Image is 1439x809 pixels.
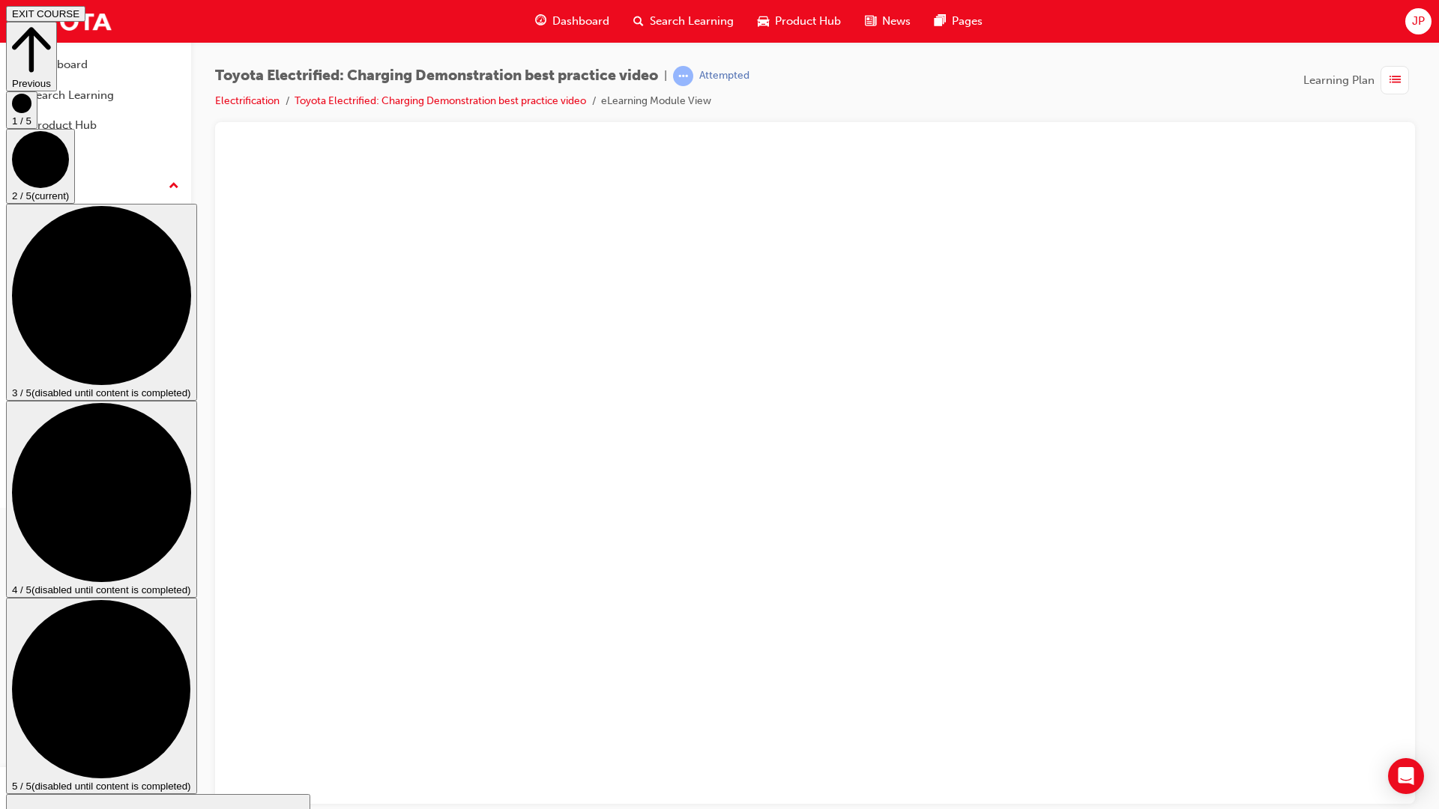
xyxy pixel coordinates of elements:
[6,204,197,401] button: 3 / 5(disabled until content is completed)
[6,6,85,22] button: EXIT COURSE
[12,115,31,127] span: 1 / 5
[12,78,51,89] span: Previous
[6,598,197,795] button: 5 / 5(disabled until content is completed)
[6,129,75,204] button: 2 / 5(current)
[12,387,31,399] span: 3 / 5
[12,190,31,202] span: 2 / 5
[6,22,57,91] button: Previous
[6,401,197,598] button: 4 / 5(disabled until content is completed)
[12,781,31,792] span: 5 / 5
[6,91,37,129] button: 1 / 5
[12,584,31,596] span: 4 / 5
